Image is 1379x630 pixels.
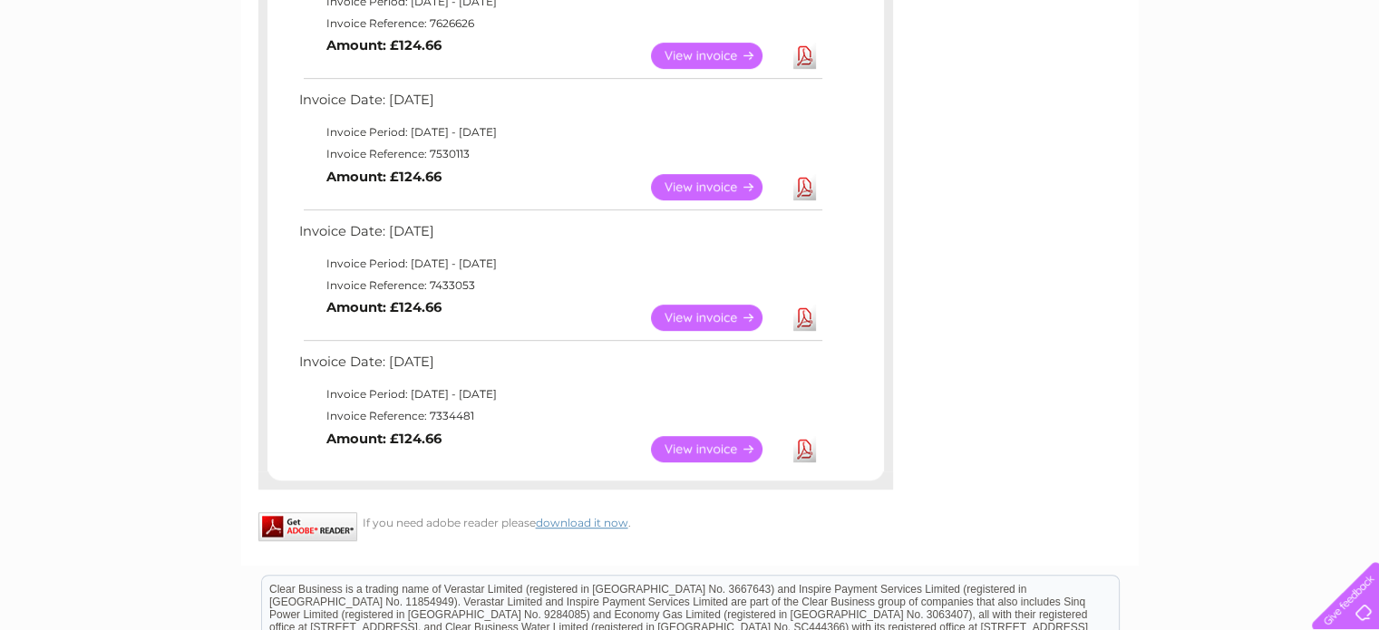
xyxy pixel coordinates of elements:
a: Energy [1105,77,1145,91]
a: Water [1060,77,1094,91]
td: Invoice Period: [DATE] - [DATE] [295,253,825,275]
a: Download [793,43,816,69]
a: View [651,305,784,331]
a: Contact [1258,77,1303,91]
b: Amount: £124.66 [326,169,442,185]
a: download it now [536,516,628,529]
a: Download [793,174,816,200]
a: View [651,43,784,69]
td: Invoice Reference: 7334481 [295,405,825,427]
a: Log out [1319,77,1362,91]
td: Invoice Date: [DATE] [295,350,825,383]
div: If you need adobe reader please . [258,512,893,529]
a: Telecoms [1156,77,1210,91]
img: logo.png [48,47,141,102]
b: Amount: £124.66 [326,37,442,53]
td: Invoice Period: [DATE] - [DATE] [295,121,825,143]
td: Invoice Reference: 7626626 [295,13,825,34]
a: Download [793,305,816,331]
td: Invoice Reference: 7433053 [295,275,825,296]
td: Invoice Date: [DATE] [295,219,825,253]
a: Blog [1221,77,1248,91]
b: Amount: £124.66 [326,431,442,447]
td: Invoice Period: [DATE] - [DATE] [295,383,825,405]
a: Download [793,436,816,462]
div: Clear Business is a trading name of Verastar Limited (registered in [GEOGRAPHIC_DATA] No. 3667643... [262,10,1119,88]
a: View [651,174,784,200]
a: View [651,436,784,462]
td: Invoice Reference: 7530113 [295,143,825,165]
td: Invoice Date: [DATE] [295,88,825,121]
a: 0333 014 3131 [1037,9,1162,32]
b: Amount: £124.66 [326,299,442,315]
